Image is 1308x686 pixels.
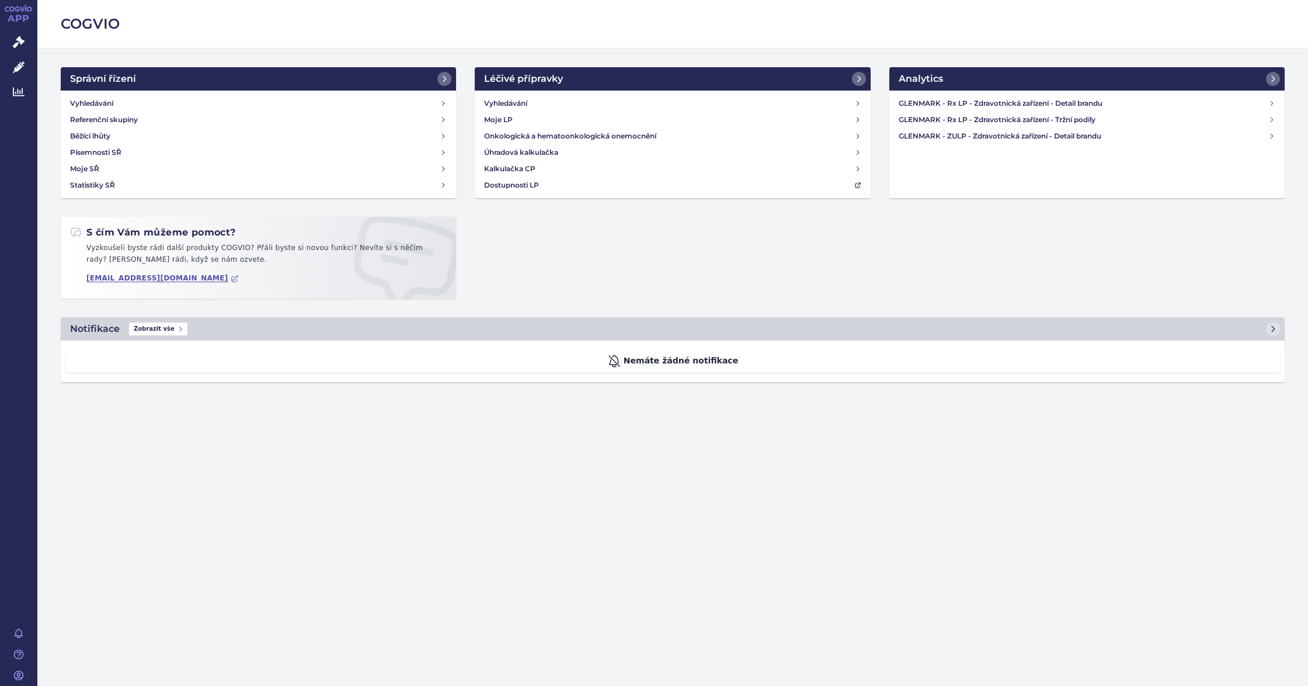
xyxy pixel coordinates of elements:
[70,130,110,142] h4: Běžící lhůty
[70,322,120,336] h2: Notifikace
[889,67,1285,91] a: Analytics
[484,163,535,175] h4: Kalkulačka CP
[894,95,1280,112] a: GLENMARK - Rx LP - Zdravotnická zařízení - Detail brandu
[479,95,865,112] a: Vyhledávání
[70,147,121,158] h4: Písemnosti SŘ
[61,14,1285,34] h2: COGVIO
[475,67,870,91] a: Léčivé přípravky
[479,128,865,144] a: Onkologická a hematoonkologická onemocnění
[65,177,451,193] a: Statistiky SŘ
[899,114,1269,126] h4: GLENMARK - Rx LP - Zdravotnická zařízení - Tržní podíly
[479,144,865,161] a: Úhradová kalkulačka
[479,112,865,128] a: Moje LP
[129,323,187,335] span: Zobrazit vše
[479,161,865,177] a: Kalkulačka CP
[899,72,943,86] h2: Analytics
[65,144,451,161] a: Písemnosti SŘ
[70,242,447,270] p: Vyzkoušeli byste rádi další produkty COGVIO? Přáli byste si novou funkci? Nevíte si s něčím rady?...
[484,72,563,86] h2: Léčivé přípravky
[899,98,1269,109] h4: GLENMARK - Rx LP - Zdravotnická zařízení - Detail brandu
[70,114,138,126] h4: Referenční skupiny
[86,274,239,283] a: [EMAIL_ADDRESS][DOMAIN_NAME]
[479,177,865,193] a: Dostupnosti LP
[70,179,115,191] h4: Statistiky SŘ
[484,98,527,109] h4: Vyhledávání
[70,163,99,175] h4: Moje SŘ
[484,179,539,191] h4: Dostupnosti LP
[65,128,451,144] a: Běžící lhůty
[70,98,113,109] h4: Vyhledávání
[894,128,1280,144] a: GLENMARK - ZULP - Zdravotnická zařízení - Detail brandu
[65,95,451,112] a: Vyhledávání
[894,112,1280,128] a: GLENMARK - Rx LP - Zdravotnická zařízení - Tržní podíly
[484,130,656,142] h4: Onkologická a hematoonkologická onemocnění
[61,67,456,91] a: Správní řízení
[65,112,451,128] a: Referenční skupiny
[65,350,1280,373] div: Nemáte žádné notifikace
[70,72,136,86] h2: Správní řízení
[484,114,513,126] h4: Moje LP
[899,130,1269,142] h4: GLENMARK - ZULP - Zdravotnická zařízení - Detail brandu
[61,317,1285,341] a: NotifikaceZobrazit vše
[484,147,558,158] h4: Úhradová kalkulačka
[65,161,451,177] a: Moje SŘ
[70,226,236,239] h2: S čím Vám můžeme pomoct?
